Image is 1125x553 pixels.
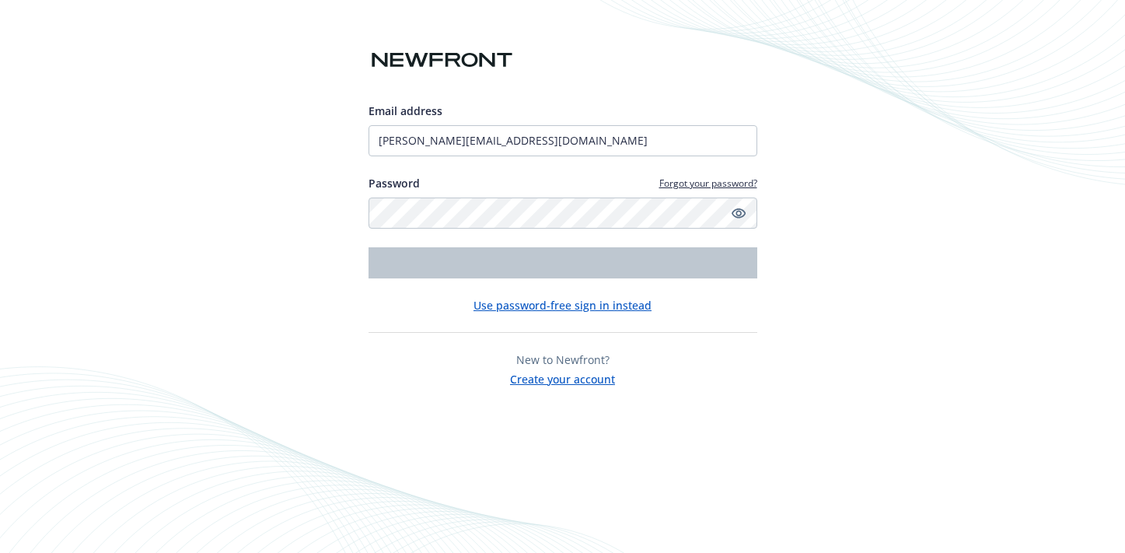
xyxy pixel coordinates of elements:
a: Show password [729,204,748,222]
a: Forgot your password? [659,177,757,190]
input: Enter your password [369,198,757,229]
span: New to Newfront? [516,352,610,367]
img: Newfront logo [369,47,515,74]
input: Enter your email [369,125,757,156]
button: Login [369,247,757,278]
button: Create your account [510,368,615,387]
button: Use password-free sign in instead [473,297,652,313]
span: Login [548,255,578,270]
label: Password [369,175,420,191]
span: Email address [369,103,442,118]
